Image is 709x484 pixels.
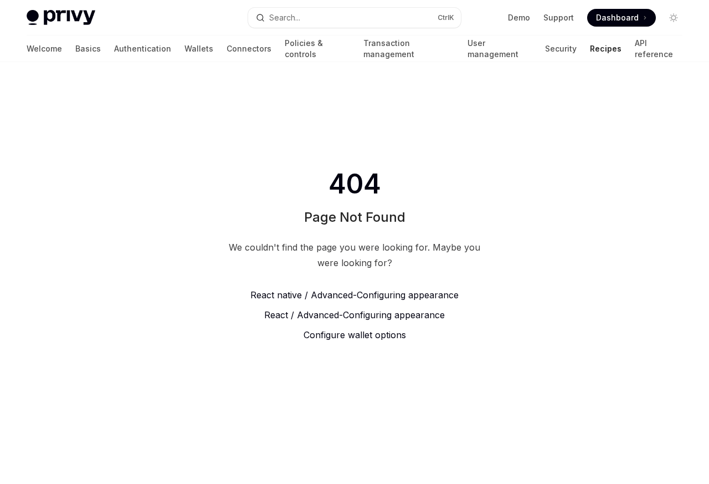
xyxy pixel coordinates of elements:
a: Configure wallet options [224,328,485,342]
span: Configure wallet options [304,329,406,340]
a: Wallets [184,35,213,62]
span: React / Advanced - [264,309,343,320]
span: Ctrl K [438,13,454,22]
div: We couldn't find the page you were looking for. Maybe you were looking for? [224,240,485,271]
a: User management [467,35,532,62]
span: Configuring appearance [357,289,459,300]
a: React native / Advanced-Configuring appearance [224,288,485,302]
a: Support [543,12,574,23]
button: Toggle dark mode [665,9,682,27]
span: React native / Advanced - [250,289,357,300]
div: Search... [269,11,300,24]
a: Dashboard [587,9,656,27]
img: light logo [27,10,95,26]
a: Recipes [590,35,621,62]
a: Connectors [227,35,271,62]
span: 404 [326,169,383,200]
a: Security [545,35,577,62]
span: Dashboard [596,12,639,23]
a: Transaction management [363,35,454,62]
button: Open search [248,8,461,28]
span: Configuring appearance [343,309,445,320]
a: API reference [635,35,682,62]
a: Authentication [114,35,171,62]
a: Policies & controls [285,35,350,62]
a: Basics [75,35,101,62]
h1: Page Not Found [304,208,405,226]
a: React / Advanced-Configuring appearance [224,308,485,322]
a: Demo [508,12,530,23]
a: Welcome [27,35,62,62]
